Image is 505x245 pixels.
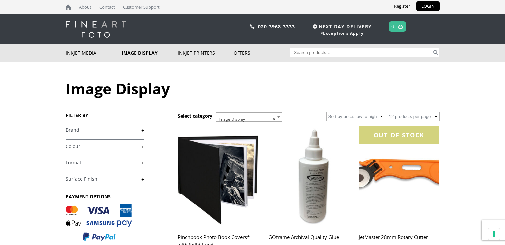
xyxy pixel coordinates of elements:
[290,48,432,57] input: Search products…
[66,78,440,99] h1: Image Display
[216,112,282,122] span: Image Display
[122,44,178,62] a: Image Display
[268,126,349,227] img: GOframe Archival Quality Glue
[359,126,439,227] img: JetMaster 28mm Rotary Cutter
[66,176,144,182] a: +
[66,193,144,200] h3: PAYMENT OPTIONS
[216,113,282,126] span: Image Display
[311,23,372,30] span: NEXT DAY DELIVERY
[389,1,415,11] a: Register
[66,44,122,62] a: Inkjet Media
[391,22,394,31] a: 0
[178,113,212,119] h3: Select category
[66,123,144,136] h4: Brand
[326,112,385,121] select: Shop order
[273,115,275,124] span: ×
[66,21,126,38] img: logo-white.svg
[258,23,295,30] a: 020 3968 3333
[66,139,144,153] h4: Colour
[488,228,500,240] button: Your consent preferences for tracking technologies
[178,126,258,227] img: Pinchbook Photo Book Covers* with Solid Front
[66,204,132,241] img: PAYMENT OPTIONS
[66,160,144,166] a: +
[66,172,144,185] h4: Surface Finish
[66,127,144,133] a: +
[66,143,144,150] a: +
[66,112,144,118] h3: FILTER BY
[178,44,234,62] a: Inkjet Printers
[323,30,364,36] a: Exceptions Apply
[66,156,144,169] h4: Format
[234,44,290,62] a: Offers
[359,126,439,144] div: OUT OF STOCK
[416,1,440,11] a: LOGIN
[250,24,255,29] img: phone.svg
[313,24,317,29] img: time.svg
[432,48,440,57] button: Search
[398,24,403,29] img: basket.svg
